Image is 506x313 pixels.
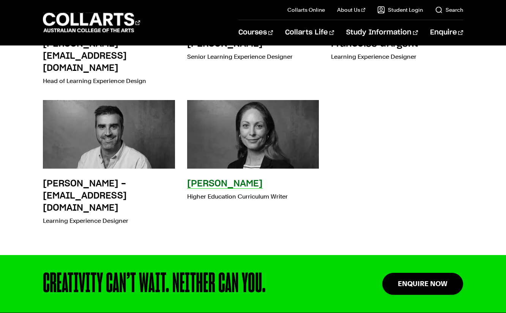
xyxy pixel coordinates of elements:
h3: [PERSON_NAME] [187,179,263,188]
p: Higher Education Curriculum Writer [187,191,288,202]
h3: [PERSON_NAME] - [EMAIL_ADDRESS][DOMAIN_NAME] [43,39,127,73]
a: Student Login [377,6,423,14]
a: Courses [238,20,273,45]
a: Enquire Now [382,273,463,294]
a: Study Information [346,20,418,45]
div: CREATIVITY CAN’T WAIT. NEITHER CAN YOU. [43,270,333,297]
p: Learning Experience Designer [331,52,418,62]
p: Head of Learning Experience Design [43,76,175,86]
a: About Us [337,6,365,14]
p: Learning Experience Designer [43,216,175,226]
a: Enquire [430,20,463,45]
a: Search [435,6,463,14]
a: Collarts Life [285,20,334,45]
a: Collarts Online [287,6,325,14]
h3: [PERSON_NAME] - [EMAIL_ADDRESS][DOMAIN_NAME] [43,179,127,213]
div: Go to homepage [43,12,140,33]
p: Senior Learning Experience Designer [187,52,293,62]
